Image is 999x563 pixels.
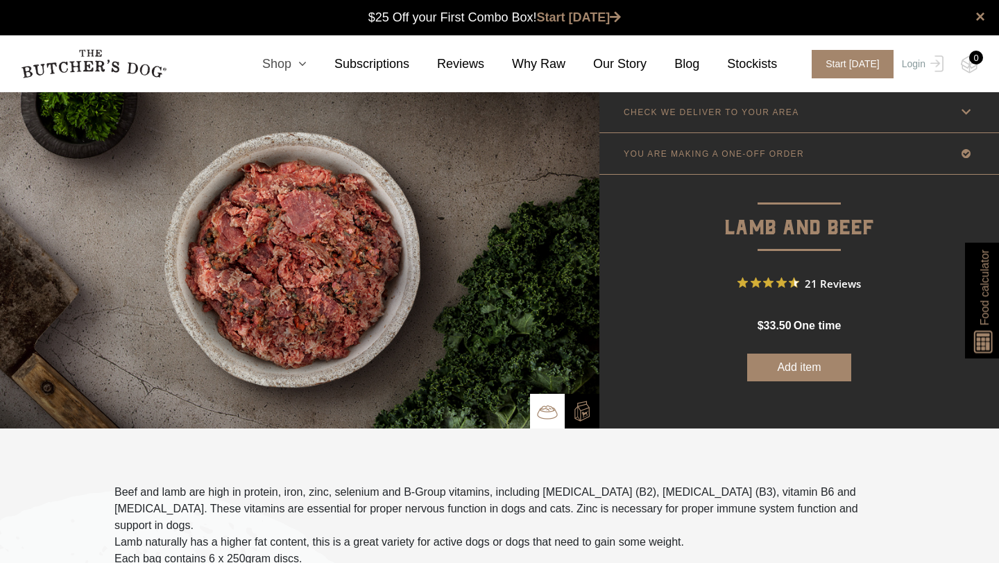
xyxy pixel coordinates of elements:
[975,8,985,25] a: close
[409,55,484,73] a: Reviews
[961,55,978,73] img: TBD_Cart-Empty.png
[599,175,999,245] p: Lamb and Beef
[764,320,792,331] span: 33.50
[234,55,307,73] a: Shop
[976,250,993,325] span: Food calculator
[747,354,851,381] button: Add item
[969,51,983,64] div: 0
[565,55,647,73] a: Our Story
[599,92,999,132] a: CHECK WE DELIVER TO YOUR AREA
[624,149,804,159] p: YOU ARE MAKING A ONE-OFF ORDER
[794,320,841,331] span: one time
[572,401,592,422] img: TBD_Build-A-Box-2.png
[624,107,799,117] p: CHECK WE DELIVER TO YOUR AREA
[307,55,409,73] a: Subscriptions
[114,484,885,534] p: Beef and lamb are high in protein, iron, zinc, selenium and B-Group vitamins, including [MEDICAL_...
[758,320,764,331] span: $
[537,401,558,422] img: TBD_Bowl.png
[484,55,565,73] a: Why Raw
[114,534,885,551] p: Lamb naturally has a higher fat content, this is a great variety for active dogs or dogs that nee...
[699,55,777,73] a: Stockists
[798,50,898,78] a: Start [DATE]
[898,50,943,78] a: Login
[812,50,894,78] span: Start [DATE]
[737,272,861,293] button: Rated 4.6 out of 5 stars from 21 reviews. Jump to reviews.
[599,133,999,174] a: YOU ARE MAKING A ONE-OFF ORDER
[647,55,699,73] a: Blog
[805,272,861,293] span: 21 Reviews
[537,10,622,24] a: Start [DATE]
